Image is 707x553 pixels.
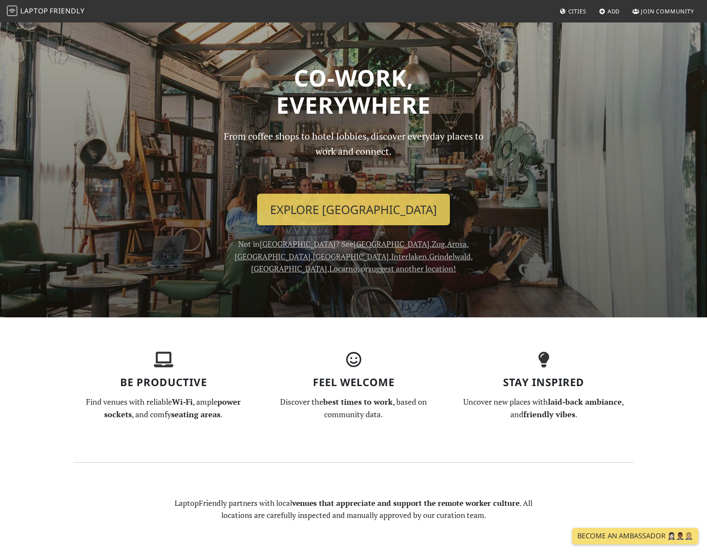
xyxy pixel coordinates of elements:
p: LaptopFriendly partners with local . All locations are carefully inspected and manually approved ... [169,497,538,521]
a: Arosa [447,239,467,249]
p: Discover the , based on community data. [264,396,443,421]
a: Locarno [329,263,357,274]
strong: seating areas [171,409,220,419]
img: LaptopFriendly [7,6,17,16]
a: [GEOGRAPHIC_DATA] [313,251,389,262]
span: Laptop [20,6,48,16]
strong: best times to work [323,396,393,407]
a: Zug [432,239,445,249]
a: Become an Ambassador 🤵🏻‍♀️🤵🏾‍♂️🤵🏼‍♀️ [572,528,698,544]
strong: laid-back ambiance [548,396,622,407]
a: Cities [556,3,590,19]
a: Grindelwald [429,251,471,262]
a: Add [596,3,624,19]
a: [GEOGRAPHIC_DATA] [235,251,311,262]
a: Join Community [629,3,697,19]
a: [GEOGRAPHIC_DATA] [353,239,430,249]
p: From coffee shops to hotel lobbies, discover everyday places to work and connect. [216,129,491,186]
span: Cities [568,7,586,15]
h3: Be Productive [73,376,253,389]
span: Friendly [50,6,84,16]
span: Add [608,7,620,15]
h3: Stay Inspired [454,376,634,389]
p: Find venues with reliable , ample , and comfy . [73,396,253,421]
span: Not in ? See , , , , , , , , , or [235,239,473,274]
a: [GEOGRAPHIC_DATA] [260,239,336,249]
p: Uncover new places with , and . [454,396,634,421]
a: suggest another location! [368,263,456,274]
a: [GEOGRAPHIC_DATA] [251,263,327,274]
strong: venues that appreciate and support the remote worker culture [292,498,519,508]
span: Join Community [641,7,694,15]
strong: Wi-Fi [172,396,193,407]
h3: Feel Welcome [264,376,443,389]
a: Explore [GEOGRAPHIC_DATA] [257,194,450,226]
a: Interlaken [391,251,427,262]
strong: power sockets [104,396,241,419]
h1: Co-work, Everywhere [73,64,634,119]
a: LaptopFriendly LaptopFriendly [7,4,85,19]
strong: friendly vibes [523,409,575,419]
